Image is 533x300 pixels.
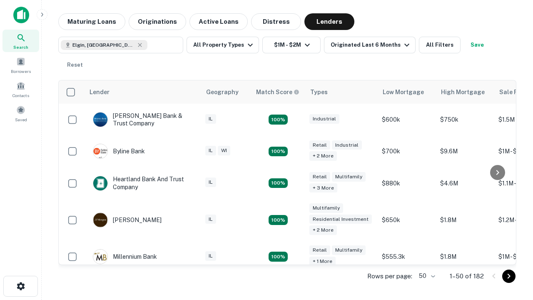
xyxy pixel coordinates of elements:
img: picture [93,213,107,227]
div: Multifamily [332,172,366,182]
td: $4.6M [436,167,494,199]
div: + 2 more [309,151,337,161]
div: IL [205,177,216,187]
div: IL [205,251,216,261]
div: Matching Properties: 19, hasApolloMatch: undefined [269,147,288,157]
div: Types [310,87,328,97]
div: Matching Properties: 19, hasApolloMatch: undefined [269,178,288,188]
img: capitalize-icon.png [13,7,29,23]
div: Retail [309,245,330,255]
div: + 1 more [309,257,336,266]
div: Multifamily [309,203,343,213]
div: Low Mortgage [383,87,424,97]
div: Retail [309,140,330,150]
p: 1–50 of 182 [450,271,484,281]
div: 50 [416,270,436,282]
a: Borrowers [2,54,39,76]
div: WI [218,146,230,155]
button: Distress [251,13,301,30]
td: $650k [378,199,436,241]
a: Saved [2,102,39,125]
iframe: Chat Widget [491,233,533,273]
div: Matching Properties: 26, hasApolloMatch: undefined [269,215,288,225]
button: Maturing Loans [58,13,125,30]
div: Millennium Bank [93,249,157,264]
th: Capitalize uses an advanced AI algorithm to match your search with the best lender. The match sco... [251,80,305,104]
th: High Mortgage [436,80,494,104]
td: $700k [378,135,436,167]
th: Geography [201,80,251,104]
td: $1.8M [436,241,494,272]
div: Matching Properties: 16, hasApolloMatch: undefined [269,252,288,262]
button: All Property Types [187,37,259,53]
div: [PERSON_NAME] [93,212,162,227]
td: $880k [378,167,436,199]
div: [PERSON_NAME] Bank & Trust Company [93,112,193,127]
span: Saved [15,116,27,123]
th: Low Mortgage [378,80,436,104]
h6: Match Score [256,87,298,97]
div: Geography [206,87,239,97]
p: Rows per page: [367,271,412,281]
div: Byline Bank [93,144,145,159]
span: Borrowers [11,68,31,75]
td: $750k [436,104,494,135]
button: Save your search to get updates of matches that match your search criteria. [464,37,491,53]
img: picture [93,250,107,264]
button: Lenders [304,13,354,30]
div: Lender [90,87,110,97]
div: IL [205,146,216,155]
button: $1M - $2M [262,37,321,53]
th: Lender [85,80,201,104]
span: Elgin, [GEOGRAPHIC_DATA], [GEOGRAPHIC_DATA] [72,41,135,49]
div: Matching Properties: 28, hasApolloMatch: undefined [269,115,288,125]
td: $555.3k [378,241,436,272]
div: Industrial [332,140,362,150]
img: picture [93,112,107,127]
td: $600k [378,104,436,135]
a: Search [2,30,39,52]
div: Industrial [309,114,339,124]
div: Originated Last 6 Months [331,40,412,50]
td: $1.8M [436,199,494,241]
span: Search [13,44,28,50]
img: picture [93,144,107,158]
img: picture [93,176,107,190]
div: IL [205,215,216,224]
div: + 2 more [309,225,337,235]
div: Multifamily [332,245,366,255]
td: $9.6M [436,135,494,167]
span: Contacts [12,92,29,99]
div: Residential Investment [309,215,372,224]
button: Active Loans [189,13,248,30]
button: Originations [129,13,186,30]
th: Types [305,80,378,104]
div: + 3 more [309,183,337,193]
button: Originated Last 6 Months [324,37,416,53]
a: Contacts [2,78,39,100]
div: Heartland Bank And Trust Company [93,175,193,190]
button: Go to next page [502,270,516,283]
div: IL [205,114,216,124]
div: Retail [309,172,330,182]
div: High Mortgage [441,87,485,97]
div: Capitalize uses an advanced AI algorithm to match your search with the best lender. The match sco... [256,87,299,97]
button: Reset [62,57,88,73]
button: All Filters [419,37,461,53]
